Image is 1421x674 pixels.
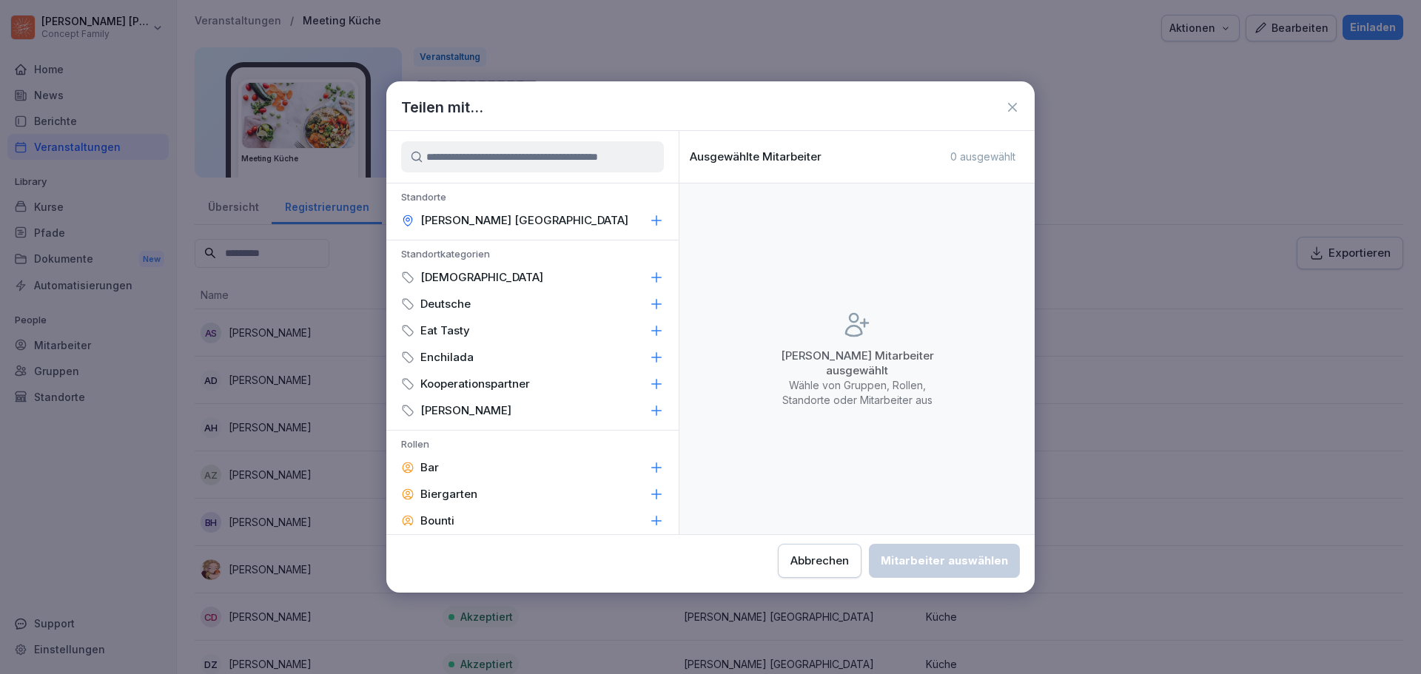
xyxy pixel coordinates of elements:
[420,460,439,475] p: Bar
[420,513,454,528] p: Bounti
[420,270,543,285] p: [DEMOGRAPHIC_DATA]
[386,248,679,264] p: Standortkategorien
[420,403,511,418] p: [PERSON_NAME]
[401,96,483,118] h1: Teilen mit...
[778,544,861,578] button: Abbrechen
[386,438,679,454] p: Rollen
[420,213,628,228] p: [PERSON_NAME] [GEOGRAPHIC_DATA]
[690,150,822,164] p: Ausgewählte Mitarbeiter
[420,350,474,365] p: Enchilada
[881,553,1008,569] div: Mitarbeiter auswählen
[386,191,679,207] p: Standorte
[768,348,946,378] p: [PERSON_NAME] Mitarbeiter ausgewählt
[790,553,849,569] div: Abbrechen
[420,487,477,502] p: Biergarten
[420,297,471,311] p: Deutsche
[420,377,530,391] p: Kooperationspartner
[950,150,1015,164] p: 0 ausgewählt
[420,323,470,338] p: Eat Tasty
[768,378,946,408] p: Wähle von Gruppen, Rollen, Standorte oder Mitarbeiter aus
[869,544,1020,578] button: Mitarbeiter auswählen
